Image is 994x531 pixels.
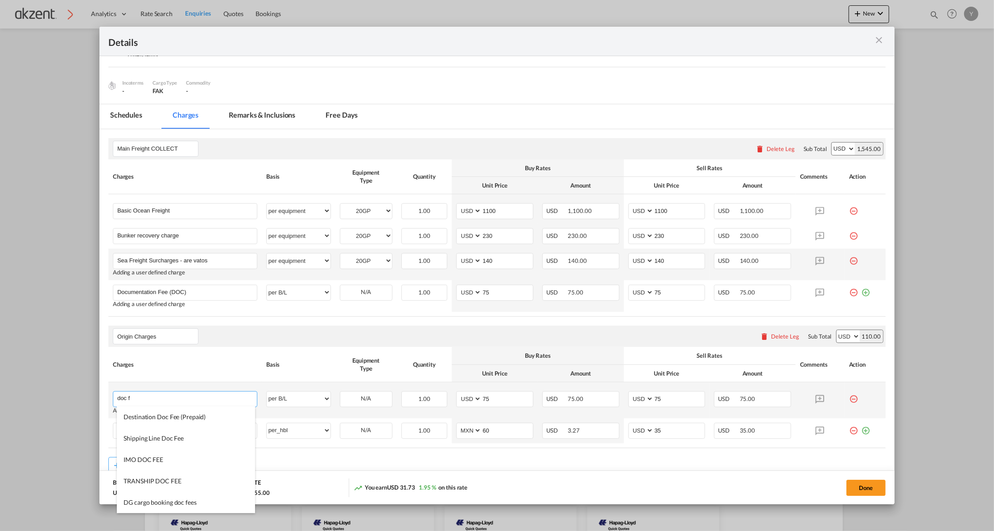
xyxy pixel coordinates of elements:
[482,204,533,217] input: 1100
[568,257,587,264] span: 140.00
[117,142,198,155] input: Leg Name
[796,159,845,194] th: Comments
[113,360,257,368] div: Charges
[624,365,710,382] th: Unit Price
[117,253,257,267] input: Charge Name
[709,177,796,194] th: Amount
[267,423,330,437] select: per_hbl
[482,392,533,405] input: 75
[113,392,257,405] md-input-container: doc f
[354,483,467,493] div: You earn on this rate
[849,203,858,212] md-icon: icon-minus-circle-outline red-400-fg
[99,27,895,505] md-dialog: Port of ...
[315,104,368,129] md-tab-item: Free days
[482,423,533,437] input: 60
[796,347,845,382] th: Comments
[740,207,763,214] span: 1,100.00
[546,207,567,214] span: USD
[568,232,587,239] span: 230.00
[654,285,705,298] input: 75
[546,232,567,239] span: USD
[568,289,584,296] span: 75.00
[153,87,177,95] div: FAK
[218,104,306,129] md-tab-item: Remarks & Inclusions
[740,289,755,296] span: 75.00
[153,79,177,87] div: Cargo Type
[113,489,149,497] div: USD 1,623.27
[760,332,769,341] md-icon: icon-delete
[456,351,619,359] div: Buy Rates
[113,407,257,414] div: Adding a user defined charge
[538,177,624,194] th: Amount
[340,423,392,437] div: N/A
[568,207,592,214] span: 1,100.00
[755,145,795,152] button: Delete Leg
[340,356,392,372] div: Equipment Type
[418,289,430,296] span: 1.00
[418,395,430,402] span: 1.00
[760,333,800,340] button: Delete Leg
[538,365,624,382] th: Amount
[740,395,755,402] span: 75.00
[354,483,363,492] md-icon: icon-trending-up
[122,79,144,87] div: Incoterms
[267,253,330,268] select: per equipment
[808,332,832,340] div: Sub Total
[546,289,567,296] span: USD
[419,484,436,491] span: 1.95 %
[849,391,858,400] md-icon: icon-minus-circle-outline red-400-fg
[122,87,144,95] div: -
[108,36,808,47] div: Details
[113,229,257,242] md-input-container: Bunker recovery charge
[845,347,886,382] th: Action
[99,104,378,129] md-pagination-wrapper: Use the left and right arrow keys to navigate between tabs
[482,285,533,298] input: 75
[718,427,738,434] span: USD
[107,81,117,90] img: cargo.png
[654,229,705,242] input: 230
[846,480,886,496] button: Done
[108,457,148,473] button: Add Leg
[861,285,870,294] md-icon: icon-plus-circle-outline green-400-fg
[113,423,257,437] md-input-container: CAAT
[654,253,705,267] input: 140
[340,285,392,299] div: N/A
[568,427,580,434] span: 3.27
[124,434,184,442] span: Shipping Line Doc Fee
[113,253,257,267] md-input-container: Sea Freight Surcharges - are vatos
[124,498,197,506] span: DG cargo booking doc fees
[849,253,858,262] md-icon: icon-minus-circle-outline red-400-fg
[418,207,430,214] span: 1.00
[186,87,188,94] span: -
[874,35,884,45] md-icon: icon-close m-3 fg-AAA8AD cursor
[267,392,330,406] select: per B/L
[452,177,538,194] th: Unit Price
[767,145,795,152] div: Delete Leg
[849,423,858,432] md-icon: icon-minus-circle-outline red-400-fg
[718,257,738,264] span: USD
[113,204,257,217] md-input-container: Basic Ocean Freight
[418,232,430,239] span: 1.00
[113,301,257,307] div: Adding a user defined charge
[117,330,198,343] input: Leg Name
[113,172,257,180] div: Charges
[740,427,755,434] span: 35.00
[755,144,764,153] md-icon: icon-delete
[568,395,584,402] span: 75.00
[186,79,210,87] div: Commodity
[628,164,791,172] div: Sell Rates
[401,172,448,180] div: Quantity
[718,395,738,402] span: USD
[709,365,796,382] th: Amount
[861,423,870,432] md-icon: icon-plus-circle-outline green-400-fg
[401,360,448,368] div: Quantity
[267,204,330,218] select: per equipment
[99,104,153,129] md-tab-item: Schedules
[482,253,533,267] input: 140
[654,423,705,437] input: 35
[124,477,181,485] span: TRANSHIP DOC FEE
[546,427,567,434] span: USD
[628,351,791,359] div: Sell Rates
[418,257,430,264] span: 1.00
[117,204,257,217] input: Charge Name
